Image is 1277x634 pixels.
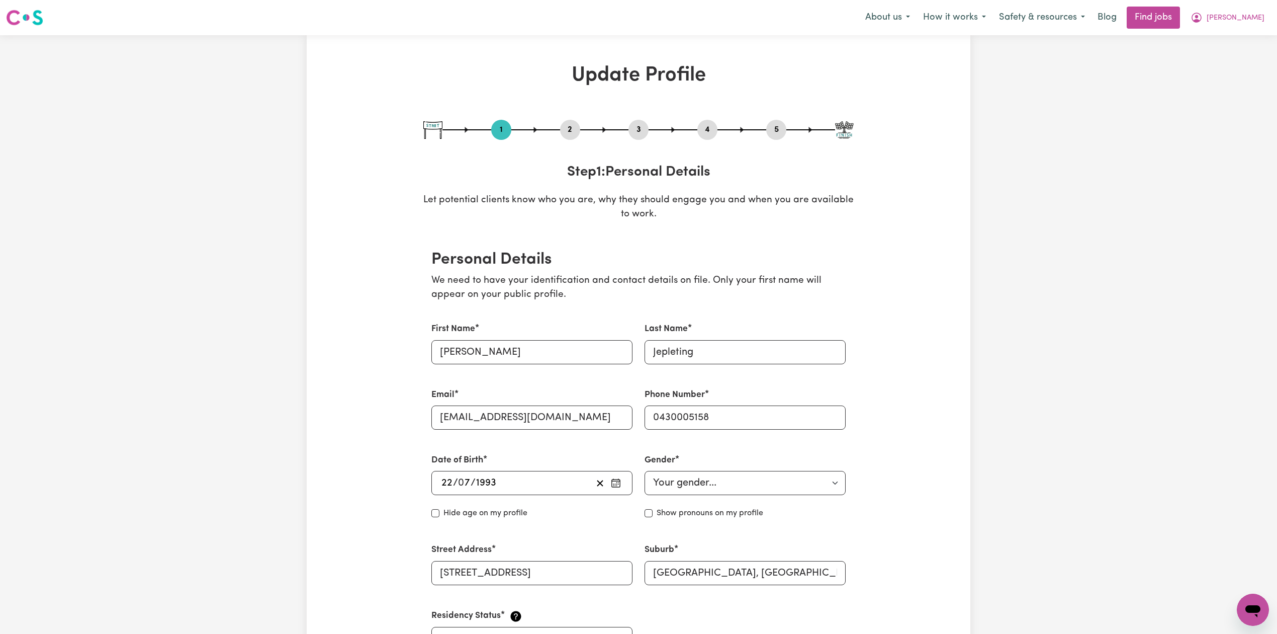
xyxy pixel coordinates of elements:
[431,609,501,622] label: Residency Status
[431,323,475,336] label: First Name
[423,193,854,222] p: Let potential clients know who you are, why they should engage you and when you are available to ...
[657,507,763,519] label: Show pronouns on my profile
[766,123,786,136] button: Go to step 5
[431,543,492,557] label: Street Address
[453,478,458,489] span: /
[560,123,580,136] button: Go to step 2
[423,164,854,181] h3: Step 1 : Personal Details
[1184,7,1271,28] button: My Account
[1237,594,1269,626] iframe: Button to launch messaging window
[471,478,476,489] span: /
[645,323,688,336] label: Last Name
[459,475,471,491] input: --
[1207,13,1264,24] span: [PERSON_NAME]
[443,507,527,519] label: Hide age on my profile
[917,7,992,28] button: How it works
[441,475,453,491] input: --
[431,388,454,402] label: Email
[431,274,846,303] p: We need to have your identification and contact details on file. Only your first name will appear...
[431,454,483,467] label: Date of Birth
[6,6,43,29] a: Careseekers logo
[859,7,917,28] button: About us
[645,543,674,557] label: Suburb
[1091,7,1123,29] a: Blog
[645,561,846,585] input: e.g. North Bondi, New South Wales
[628,123,649,136] button: Go to step 3
[992,7,1091,28] button: Safety & resources
[6,9,43,27] img: Careseekers logo
[645,454,675,467] label: Gender
[1127,7,1180,29] a: Find jobs
[423,63,854,88] h1: Update Profile
[431,250,846,269] h2: Personal Details
[491,123,511,136] button: Go to step 1
[458,478,464,488] span: 0
[645,388,705,402] label: Phone Number
[697,123,717,136] button: Go to step 4
[476,475,497,491] input: ----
